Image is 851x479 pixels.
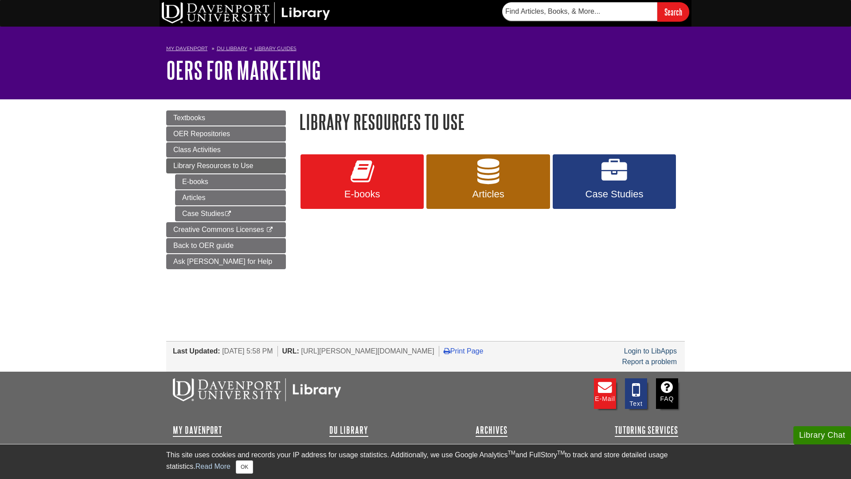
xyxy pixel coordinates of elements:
[166,45,207,52] a: My Davenport
[301,154,424,209] a: E-books
[166,126,286,141] a: OER Repositories
[166,254,286,269] a: Ask [PERSON_NAME] for Help
[195,463,230,470] a: Read More
[173,114,205,122] span: Textbooks
[615,425,678,436] a: Tutoring Services
[553,154,676,209] a: Case Studies
[657,2,689,21] input: Search
[162,2,330,24] img: DU Library
[301,347,434,355] span: [URL][PERSON_NAME][DOMAIN_NAME]
[173,226,264,233] span: Creative Commons Licenses
[625,378,647,409] a: Text
[282,347,299,355] span: URL:
[793,426,851,444] button: Library Chat
[266,227,273,233] i: This link opens in a new window
[622,358,677,365] a: Report a problem
[502,2,657,21] input: Find Articles, Books, & More...
[594,378,616,409] a: E-mail
[175,190,286,205] a: Articles
[444,347,450,354] i: Print Page
[166,158,286,173] a: Library Resources to Use
[175,206,286,221] a: Case Studies
[559,188,669,200] span: Case Studies
[433,188,543,200] span: Articles
[173,378,341,401] img: DU Libraries
[444,347,484,355] a: Print Page
[476,425,507,436] a: Archives
[166,110,286,126] a: Textbooks
[299,110,685,133] h1: Library Resources to Use
[166,238,286,253] a: Back to OER guide
[173,347,220,355] span: Last Updated:
[222,347,273,355] span: [DATE] 5:58 PM
[166,110,286,269] div: Guide Page Menu
[426,154,550,209] a: Articles
[166,222,286,237] a: Creative Commons Licenses
[166,450,685,474] div: This site uses cookies and records your IP address for usage statistics. Additionally, we use Goo...
[166,56,321,84] a: OERs for Marketing
[173,425,222,436] a: My Davenport
[329,425,368,436] a: DU Library
[502,2,689,21] form: Searches DU Library's articles, books, and more
[656,378,678,409] a: FAQ
[507,450,515,456] sup: TM
[173,258,272,265] span: Ask [PERSON_NAME] for Help
[307,188,417,200] span: E-books
[166,43,685,57] nav: breadcrumb
[557,450,565,456] sup: TM
[173,162,254,169] span: Library Resources to Use
[173,242,234,249] span: Back to OER guide
[175,174,286,189] a: E-books
[166,142,286,157] a: Class Activities
[173,146,221,153] span: Class Activities
[236,460,253,474] button: Close
[254,45,297,51] a: Library Guides
[624,347,677,355] a: Login to LibApps
[224,211,232,217] i: This link opens in a new window
[173,130,230,137] span: OER Repositories
[217,45,247,51] a: DU Library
